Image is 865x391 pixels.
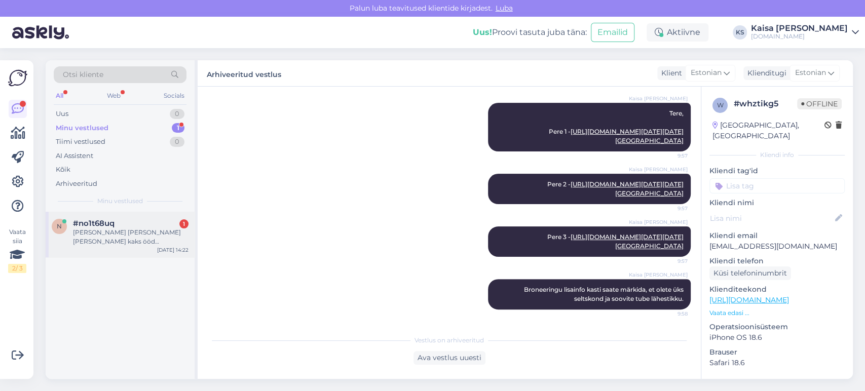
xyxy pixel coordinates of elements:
[709,378,845,387] div: [PERSON_NAME]
[413,351,485,365] div: Ava vestlus uuesti
[734,98,797,110] div: # whztikg5
[751,24,859,41] a: Kaisa [PERSON_NAME][DOMAIN_NAME]
[473,26,587,38] div: Proovi tasuta juba täna:
[650,152,688,160] span: 9:57
[733,25,747,40] div: KS
[56,179,97,189] div: Arhiveeritud
[691,67,722,79] span: Estonian
[751,32,848,41] div: [DOMAIN_NAME]
[709,322,845,332] p: Operatsioonisüsteem
[207,66,281,80] label: Arhiveeritud vestlus
[105,89,123,102] div: Web
[571,180,684,197] a: [URL][DOMAIN_NAME][DATE][DATE][GEOGRAPHIC_DATA]
[591,23,634,42] button: Emailid
[709,266,791,280] div: Küsi telefoninumbrit
[650,257,688,265] span: 9:57
[710,213,833,224] input: Lisa nimi
[162,89,186,102] div: Socials
[415,336,484,345] span: Vestlus on arhiveeritud
[547,180,684,197] span: Pere 2 -
[650,310,688,318] span: 9:58
[629,218,688,226] span: Kaisa [PERSON_NAME]
[179,219,189,228] div: 1
[524,286,685,302] span: Broneeringu lisainfo kasti saate märkida, et olete üks seltskond ja soovite tube lähestikku.
[709,284,845,295] p: Klienditeekond
[56,123,108,133] div: Minu vestlused
[657,68,682,79] div: Klient
[709,150,845,160] div: Kliendi info
[709,347,845,358] p: Brauser
[717,101,724,109] span: w
[56,109,68,119] div: Uus
[571,233,684,250] a: [URL][DOMAIN_NAME][DATE][DATE][GEOGRAPHIC_DATA]
[8,264,26,273] div: 2 / 3
[709,241,845,252] p: [EMAIL_ADDRESS][DOMAIN_NAME]
[709,308,845,318] p: Vaata edasi ...
[629,95,688,102] span: Kaisa [PERSON_NAME]
[647,23,708,42] div: Aktiivne
[97,197,143,206] span: Minu vestlused
[650,205,688,212] span: 9:57
[170,137,184,147] div: 0
[56,165,70,175] div: Kõik
[709,358,845,368] p: Safari 18.6
[709,230,845,241] p: Kliendi email
[54,89,65,102] div: All
[63,69,103,80] span: Otsi kliente
[709,198,845,208] p: Kliendi nimi
[493,4,516,13] span: Luba
[172,123,184,133] div: 1
[571,128,684,144] a: [URL][DOMAIN_NAME][DATE][DATE][GEOGRAPHIC_DATA]
[629,166,688,173] span: Kaisa [PERSON_NAME]
[629,271,688,279] span: Kaisa [PERSON_NAME]
[547,233,684,250] span: Pere 3 -
[709,332,845,343] p: iPhone OS 18.6
[473,27,492,37] b: Uus!
[56,151,93,161] div: AI Assistent
[8,227,26,273] div: Vaata siia
[709,295,789,304] a: [URL][DOMAIN_NAME]
[712,120,824,141] div: [GEOGRAPHIC_DATA], [GEOGRAPHIC_DATA]
[795,67,826,79] span: Estonian
[170,109,184,119] div: 0
[73,219,115,228] span: #no1t68uq
[56,137,105,147] div: Tiimi vestlused
[709,178,845,193] input: Lisa tag
[743,68,786,79] div: Klienditugi
[57,222,62,230] span: n
[8,68,27,88] img: Askly Logo
[709,166,845,176] p: Kliendi tag'id
[797,98,842,109] span: Offline
[157,246,189,254] div: [DATE] 14:22
[751,24,848,32] div: Kaisa [PERSON_NAME]
[73,228,189,246] div: [PERSON_NAME] [PERSON_NAME] [PERSON_NAME] kaks ööd [GEOGRAPHIC_DATA] tervise paradiisi [DATE]-[DA...
[709,256,845,266] p: Kliendi telefon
